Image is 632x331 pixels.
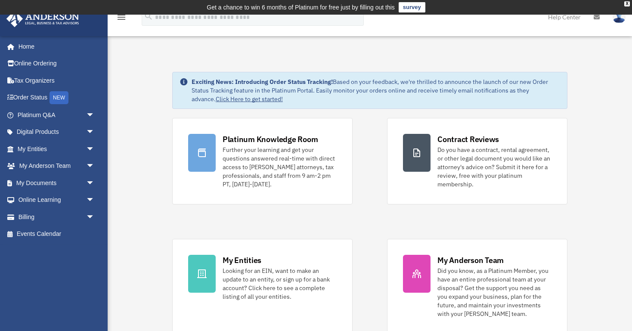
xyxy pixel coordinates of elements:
a: survey [399,2,425,12]
span: arrow_drop_down [86,140,103,158]
a: Online Learningarrow_drop_down [6,192,108,209]
div: My Anderson Team [437,255,504,266]
a: My Documentsarrow_drop_down [6,174,108,192]
a: Digital Productsarrow_drop_down [6,124,108,141]
div: Looking for an EIN, want to make an update to an entity, or sign up for a bank account? Click her... [223,266,337,301]
i: menu [116,12,127,22]
div: Based on your feedback, we're thrilled to announce the launch of our new Order Status Tracking fe... [192,77,560,103]
a: Click Here to get started! [216,95,283,103]
a: My Anderson Teamarrow_drop_down [6,158,108,175]
a: Events Calendar [6,226,108,243]
img: Anderson Advisors Platinum Portal [4,10,82,27]
a: Platinum Q&Aarrow_drop_down [6,106,108,124]
div: My Entities [223,255,261,266]
div: Contract Reviews [437,134,499,145]
strong: Exciting News: Introducing Order Status Tracking! [192,78,333,86]
i: search [144,12,153,21]
a: Online Ordering [6,55,108,72]
div: Get a chance to win 6 months of Platinum for free just by filling out this [207,2,395,12]
a: Platinum Knowledge Room Further your learning and get your questions answered real-time with dire... [172,118,353,204]
a: Home [6,38,103,55]
div: Did you know, as a Platinum Member, you have an entire professional team at your disposal? Get th... [437,266,551,318]
div: Platinum Knowledge Room [223,134,318,145]
span: arrow_drop_down [86,124,103,141]
a: Tax Organizers [6,72,108,89]
span: arrow_drop_down [86,192,103,209]
div: close [624,1,630,6]
div: NEW [50,91,68,104]
span: arrow_drop_down [86,158,103,175]
a: menu [116,15,127,22]
span: arrow_drop_down [86,174,103,192]
img: User Pic [613,11,626,23]
span: arrow_drop_down [86,208,103,226]
div: Further your learning and get your questions answered real-time with direct access to [PERSON_NAM... [223,145,337,189]
span: arrow_drop_down [86,106,103,124]
div: Do you have a contract, rental agreement, or other legal document you would like an attorney's ad... [437,145,551,189]
a: Contract Reviews Do you have a contract, rental agreement, or other legal document you would like... [387,118,567,204]
a: My Entitiesarrow_drop_down [6,140,108,158]
a: Order StatusNEW [6,89,108,107]
a: Billingarrow_drop_down [6,208,108,226]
